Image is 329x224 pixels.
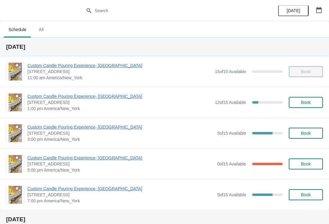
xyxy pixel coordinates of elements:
[27,155,214,161] span: Custom Candle Pouring Experience- [GEOGRAPHIC_DATA]
[27,192,214,198] span: [STREET_ADDRESS]
[94,5,247,16] input: Search
[27,161,214,167] span: [STREET_ADDRESS]
[289,97,323,108] button: Book
[9,155,22,173] img: Custom Candle Pouring Experience- Delray Beach | 415 East Atlantic Avenue, Delray Beach, FL, USA ...
[289,158,323,169] button: Book
[27,130,214,136] span: [STREET_ADDRESS]
[4,24,31,35] span: Schedule
[27,105,212,112] span: 1:00 pm America/New_York
[215,69,246,74] span: 15 of 15 Available
[301,162,311,166] span: Book
[217,162,246,166] span: 0 of 15 Available
[301,131,311,136] span: Book
[6,44,323,50] h2: [DATE]
[301,100,311,105] span: Book
[27,198,214,204] span: 7:00 pm America/New_York
[27,186,214,192] span: Custom Candle Pouring Experience- [GEOGRAPHIC_DATA]
[27,136,214,142] span: 3:00 pm America/New_York
[27,93,212,99] span: Custom Candle Pouring Experience- [GEOGRAPHIC_DATA]
[9,94,22,111] img: Custom Candle Pouring Experience- Delray Beach | 415 East Atlantic Avenue, Delray Beach, FL, USA ...
[278,5,309,16] button: [DATE]
[27,69,212,75] span: [STREET_ADDRESS]
[9,186,22,204] img: Custom Candle Pouring Experience- Delray Beach | 415 East Atlantic Avenue, Delray Beach, FL, USA ...
[27,167,214,173] span: 5:00 pm America/New_York
[34,24,49,35] span: All
[27,62,212,69] span: Custom Candle Pouring Experience- [GEOGRAPHIC_DATA]
[27,124,214,130] span: Custom Candle Pouring Experience- [GEOGRAPHIC_DATA]
[301,192,311,197] span: Book
[217,192,246,197] span: 5 of 15 Available
[287,8,300,13] span: [DATE]
[27,99,212,105] span: [STREET_ADDRESS]
[217,131,246,136] span: 5 of 15 Available
[27,75,212,81] span: 11:00 am America/New_York
[289,189,323,200] button: Book
[215,100,246,105] span: 12 of 15 Available
[6,216,323,222] h2: [DATE]
[9,124,22,142] img: Custom Candle Pouring Experience- Delray Beach | 415 East Atlantic Avenue, Delray Beach, FL, USA ...
[9,63,22,80] img: Custom Candle Pouring Experience- Delray Beach | 415 East Atlantic Avenue, Delray Beach, FL, USA ...
[289,128,323,139] button: Book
